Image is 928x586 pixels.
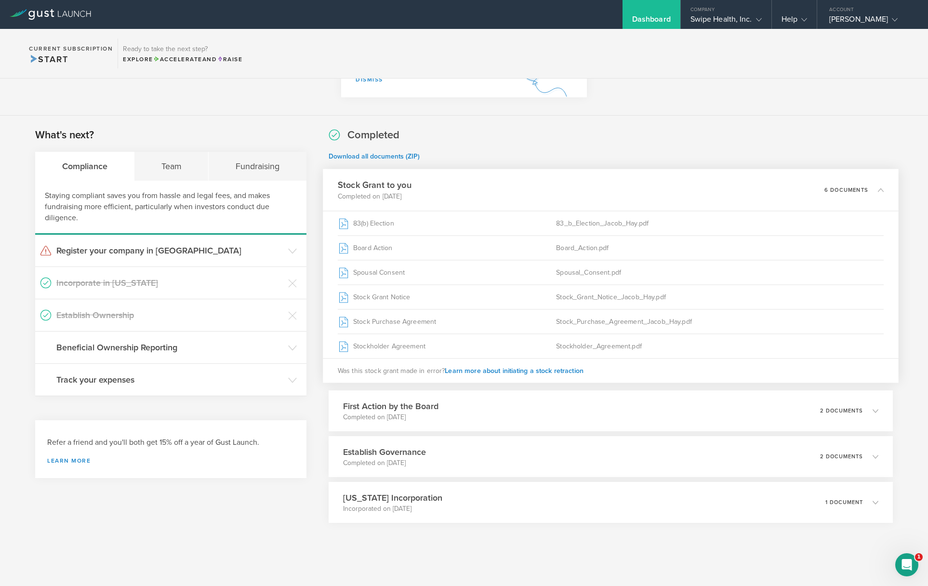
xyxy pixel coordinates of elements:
[556,334,884,358] div: Stockholder_Agreement.pdf
[632,14,671,29] div: Dashboard
[338,260,556,284] div: Spousal Consent
[56,244,283,257] h3: Register your company in [GEOGRAPHIC_DATA]
[338,191,411,201] p: Completed on [DATE]
[338,236,556,260] div: Board Action
[895,553,918,576] iframe: Intercom live chat
[217,56,242,63] span: Raise
[343,400,438,413] h3: First Action by the Board
[820,454,863,459] p: 2 documents
[123,46,242,53] h3: Ready to take the next step?
[825,500,863,505] p: 1 document
[690,14,762,29] div: Swipe Health, Inc.
[56,373,283,386] h3: Track your expenses
[47,437,294,448] h3: Refer a friend and you'll both get 15% off a year of Gust Launch.
[343,413,438,422] p: Completed on [DATE]
[338,309,556,333] div: Stock Purchase Agreement
[153,56,202,63] span: Accelerate
[323,358,899,383] div: Was this stock grant made in error?
[343,458,426,468] p: Completed on [DATE]
[343,446,426,458] h3: Establish Governance
[29,54,68,65] span: Start
[820,408,863,413] p: 2 documents
[47,458,294,464] a: Learn more
[829,14,911,29] div: [PERSON_NAME]
[134,152,209,181] div: Team
[35,152,134,181] div: Compliance
[343,492,442,504] h3: [US_STATE] Incorporation
[338,179,411,192] h3: Stock Grant to you
[118,39,247,68] div: Ready to take the next step?ExploreAccelerateandRaise
[343,504,442,514] p: Incorporated on [DATE]
[29,46,113,52] h2: Current Subscription
[556,211,884,235] div: 83_b_Election_Jacob_Hay.pdf
[556,260,884,284] div: Spousal_Consent.pdf
[556,236,884,260] div: Board_Action.pdf
[445,366,583,374] span: Learn more about initiating a stock retraction
[338,334,556,358] div: Stockholder Agreement
[209,152,306,181] div: Fundraising
[347,128,399,142] h2: Completed
[35,128,94,142] h2: What's next?
[338,285,556,309] div: Stock Grant Notice
[56,341,283,354] h3: Beneficial Ownership Reporting
[356,76,383,83] a: Dismiss
[153,56,217,63] span: and
[824,187,868,192] p: 6 documents
[123,55,242,64] div: Explore
[782,14,807,29] div: Help
[338,211,556,235] div: 83(b) Election
[915,553,923,561] span: 1
[556,309,884,333] div: Stock_Purchase_Agreement_Jacob_Hay.pdf
[35,181,306,235] div: Staying compliant saves you from hassle and legal fees, and makes fundraising more efficient, par...
[56,277,283,289] h3: Incorporate in [US_STATE]
[556,285,884,309] div: Stock_Grant_Notice_Jacob_Hay.pdf
[56,309,283,321] h3: Establish Ownership
[329,152,420,160] a: Download all documents (ZIP)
